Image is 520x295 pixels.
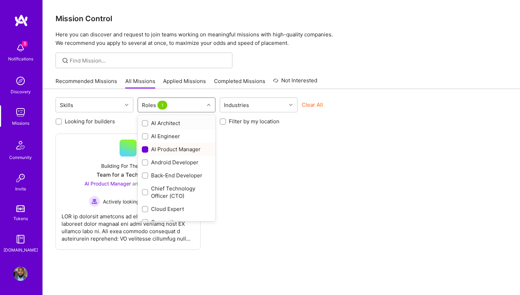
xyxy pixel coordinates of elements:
[12,137,29,154] img: Community
[62,207,195,242] div: LOR ip dolorsit ametcons ad elit SE doeiu-tempori ut laboreet dolor magnaal eni admi veniamq nost...
[13,41,28,55] img: bell
[157,101,167,110] span: 1
[22,41,28,47] span: 5
[125,77,155,89] a: All Missions
[13,105,28,119] img: teamwork
[97,171,159,178] div: Team for a Tech Startup
[289,103,293,107] i: icon Chevron
[142,172,211,179] div: Back-End Developer
[142,205,211,213] div: Cloud Expert
[13,171,28,185] img: Invite
[103,198,167,205] span: Actively looking for builders
[85,181,131,187] span: AI Product Manager
[101,162,155,170] div: Building For The Future
[61,57,69,65] i: icon SearchGrey
[142,119,211,127] div: AI Architect
[12,267,29,281] a: User Avatar
[58,100,75,110] div: Skills
[13,74,28,88] img: discovery
[15,185,26,193] div: Invite
[13,232,28,246] img: guide book
[89,196,100,207] img: Actively looking for builders
[163,77,206,89] a: Applied Missions
[8,55,33,63] div: Notifications
[16,205,25,212] img: tokens
[140,100,171,110] div: Roles
[11,88,31,95] div: Discovery
[132,181,172,187] span: and 3 other roles
[65,118,115,125] label: Looking for builders
[214,77,265,89] a: Completed Missions
[273,76,317,89] a: Not Interested
[62,140,195,244] a: Building For The FutureTeam for a Tech StartupAI Product Manager and 3 other rolesActively lookin...
[142,146,211,153] div: AI Product Manager
[142,185,211,200] div: Chief Technology Officer (CTO)
[12,119,29,127] div: Missions
[142,159,211,166] div: Android Developer
[14,14,28,27] img: logo
[302,101,323,108] button: Clear All
[70,57,227,64] input: Find Mission...
[229,118,279,125] label: Filter by my location
[13,267,28,281] img: User Avatar
[13,215,28,222] div: Tokens
[4,246,38,254] div: [DOMAIN_NAME]
[56,30,507,47] p: Here you can discover and request to join teams working on meaningful missions with high-quality ...
[207,103,210,107] i: icon Chevron
[142,132,211,140] div: AI Engineer
[125,103,128,107] i: icon Chevron
[9,154,32,161] div: Community
[142,218,211,226] div: Copywriter
[56,77,117,89] a: Recommended Missions
[222,100,251,110] div: Industries
[56,14,507,23] h3: Mission Control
